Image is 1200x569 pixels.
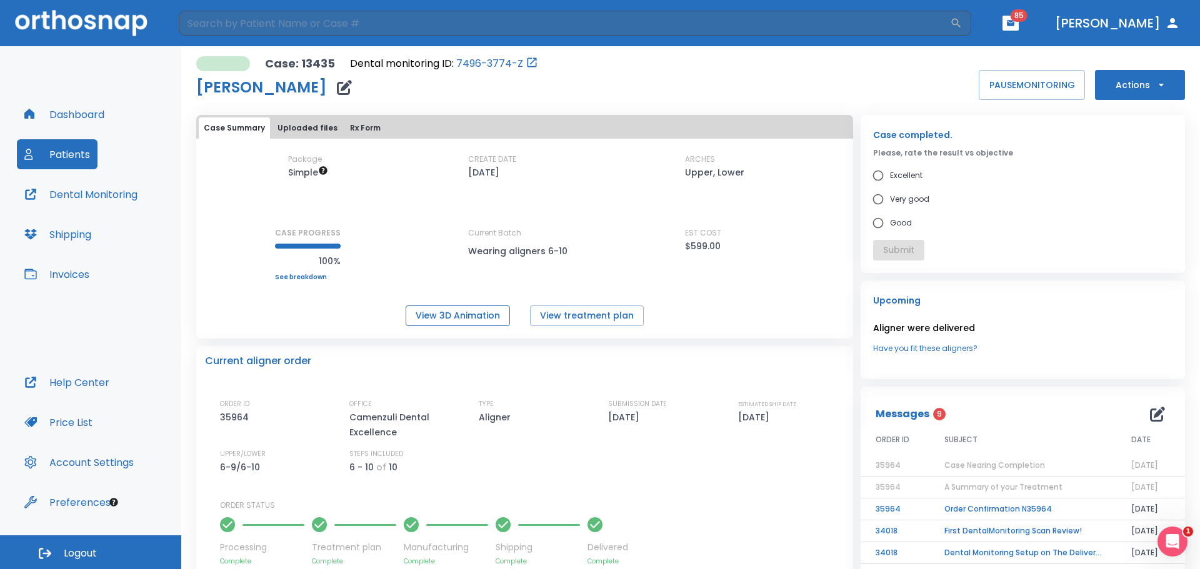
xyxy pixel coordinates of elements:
h1: Ma [61,6,75,16]
div: tabs [199,117,851,139]
p: 10 [389,460,397,475]
div: joined the conversation [82,265,184,277]
p: [DATE] [468,165,499,180]
p: [DATE] [608,410,644,425]
p: Shipping [496,541,580,554]
button: Home [196,5,219,29]
div: Is that what you were looking for? [20,144,169,156]
div: Fin says… [10,136,240,165]
button: View 3D Animation [406,305,510,326]
p: Package [288,154,322,165]
div: Is that what you were looking for? [10,136,179,164]
p: ESTIMATED SHIP DATE [738,398,796,410]
div: Click the tab to see all communication events, then click to view the exact email sent and the de... [20,23,230,72]
input: Search by Patient Name or Case # [179,11,950,36]
span: Logout [64,547,97,560]
a: 7496-3774-Z [456,56,523,71]
p: ORDER ID [220,398,249,410]
p: Active in the last 15m [61,16,150,28]
p: Complete [587,557,628,566]
p: ARCHES [685,154,715,165]
button: Gif picker [39,409,49,419]
button: Patients [17,139,97,169]
p: Aligner were delivered [873,320,1172,335]
span: A Summary of your Treatment [944,482,1062,492]
button: Preferences [17,487,118,517]
p: 6 - 10 [349,460,374,475]
button: [PERSON_NAME] [1050,12,1185,34]
div: Hi [PERSON_NAME],​Thank you for reaching out to [GEOGRAPHIC_DATA]. I have checked PT [PERSON_NAME... [10,292,205,417]
span: 35964 [876,482,901,492]
span: DATE [1131,434,1151,445]
textarea: Message… [11,383,239,404]
p: UPPER/LOWER [220,448,266,460]
div: Open patient in dental monitoring portal [350,56,538,71]
span: 9 [933,408,946,420]
p: Upcoming [873,293,1172,308]
p: 100% [275,254,341,269]
span: Up to 10 Steps (20 aligners) [288,166,328,179]
button: Emoji picker [19,409,29,419]
button: PAUSEMONITORING [979,70,1085,100]
p: Delivered [587,541,628,554]
p: $599.00 [685,239,721,254]
td: Order Confirmation N35964 [929,498,1116,520]
td: Dental Monitoring Setup on The Delivery Day [929,542,1116,564]
p: CASE PROGRESS [275,227,341,239]
p: [DATE] [738,410,774,425]
a: Have you fit these aligners? [873,343,1172,354]
p: Manufacturing [404,541,488,554]
td: First DentalMonitoring Scan Review! [929,520,1116,542]
button: Dashboard [17,99,112,129]
b: Ma [82,267,95,275]
button: Help Center [17,367,117,397]
td: 35964 [861,498,929,520]
span: SUBJECT [944,434,977,445]
p: EST COST [685,227,721,239]
p: Case completed. [873,127,1172,142]
span: Very good [890,192,929,207]
button: Upload attachment [59,409,69,419]
p: OFFICE [349,398,372,410]
p: of [376,460,386,475]
span: 1 [1183,527,1193,537]
div: Ma says… [10,263,240,292]
img: Orthosnap [15,10,147,36]
div: Hi [PERSON_NAME], ​ Thank you for reaching out to [GEOGRAPHIC_DATA]. I have checked PT [PERSON_NA... [20,299,195,409]
p: STEPS INCLUDED [349,448,403,460]
p: Wearing aligners 6-10 [468,244,581,259]
div: Ma says… [10,292,240,444]
span: 35964 [876,460,901,470]
button: Actions [1095,70,1185,100]
p: Case: 13435 [265,56,335,71]
p: Current Batch [468,227,581,239]
span: [DATE] [1131,460,1158,470]
button: Dental Monitoring [17,179,145,209]
p: Complete [496,557,580,566]
p: Aligner [479,410,515,425]
p: SUBMISSION DATE [608,398,667,410]
button: Account Settings [17,447,141,477]
button: Send a message… [214,404,234,424]
span: ORDER ID [876,434,909,445]
a: Invoices [17,259,97,289]
button: Uploaded files [272,117,342,139]
a: Shipping [17,219,99,249]
td: [DATE] [1116,520,1185,542]
b: "Hi [First Name], Welcome to Dental Monitoring!" [20,91,214,114]
div: Tooltip anchor [108,497,119,508]
p: Messages [876,407,929,422]
button: go back [8,5,32,29]
td: 34018 [861,542,929,564]
p: Complete [404,557,488,566]
div: The patient should look for an email with subject line from [20,79,230,127]
button: View treatment plan [530,305,644,326]
p: Complete [312,557,396,566]
div: Fin says… [10,165,240,264]
div: If you still need help with resending the invitation email or have any other questions, I’m here ... [20,172,195,246]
